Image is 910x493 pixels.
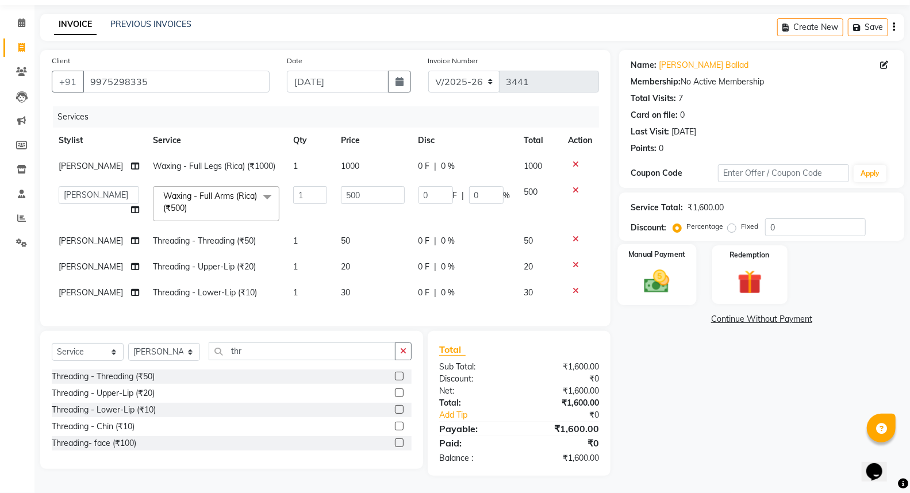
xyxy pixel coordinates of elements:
label: Percentage [686,221,723,232]
div: ₹0 [519,436,608,450]
div: Threading - Chin (₹10) [52,421,135,433]
div: 7 [678,93,683,105]
span: 0 F [418,261,430,273]
span: 30 [341,287,350,298]
span: | [435,287,437,299]
div: ₹1,600.00 [519,422,608,436]
div: [DATE] [671,126,696,138]
a: INVOICE [54,14,97,35]
div: Discount: [631,222,666,234]
input: Search or Scan [209,342,396,360]
div: Membership: [631,76,681,88]
span: 0 % [441,235,455,247]
input: Enter Offer / Coupon Code [718,164,849,182]
span: Threading - Threading (₹50) [153,236,256,246]
span: | [462,190,464,202]
span: [PERSON_NAME] [59,287,123,298]
div: No Active Membership [631,76,893,88]
div: Card on file: [631,109,678,121]
div: Name: [631,59,656,71]
span: F [453,190,458,202]
div: Threading - Upper-Lip (₹20) [52,387,155,399]
label: Client [52,56,70,66]
th: Total [517,128,561,153]
a: Add Tip [431,409,533,421]
span: 1000 [524,161,543,171]
span: 1 [293,261,298,272]
span: 1 [293,287,298,298]
div: Threading - Threading (₹50) [52,371,155,383]
div: Payable: [431,422,519,436]
span: 50 [341,236,350,246]
span: | [435,235,437,247]
div: Net: [431,385,519,397]
span: 1 [293,236,298,246]
th: Disc [412,128,517,153]
a: Continue Without Payment [621,313,902,325]
a: x [187,203,192,213]
div: Services [53,106,608,128]
div: ₹1,600.00 [519,385,608,397]
input: Search by Name/Mobile/Email/Code [83,71,270,93]
div: ₹1,600.00 [519,361,608,373]
div: Threading - Lower-Lip (₹10) [52,404,156,416]
span: 0 % [441,160,455,172]
span: Waxing - Full Arms (Rica) (₹500) [163,191,257,213]
img: _gift.svg [730,267,770,297]
div: 0 [680,109,685,121]
div: Total Visits: [631,93,676,105]
span: | [435,160,437,172]
span: Waxing - Full Legs (Rica) (₹1000) [153,161,275,171]
div: Points: [631,142,656,155]
div: Coupon Code [631,167,718,179]
span: 1000 [341,161,359,171]
span: 500 [524,187,538,197]
span: Total [439,344,466,356]
th: Price [334,128,412,153]
button: +91 [52,71,84,93]
iframe: chat widget [862,447,899,482]
label: Manual Payment [628,249,686,260]
div: Sub Total: [431,361,519,373]
span: [PERSON_NAME] [59,261,123,272]
div: Paid: [431,436,519,450]
a: [PERSON_NAME] Ballad [659,59,748,71]
span: 0 F [418,235,430,247]
th: Service [146,128,286,153]
div: ₹1,600.00 [519,397,608,409]
div: Discount: [431,373,519,385]
div: Service Total: [631,202,683,214]
span: [PERSON_NAME] [59,161,123,171]
label: Redemption [730,250,770,260]
span: % [504,190,510,202]
span: 30 [524,287,533,298]
div: Threading- face (₹100) [52,437,136,449]
span: 0 F [418,160,430,172]
span: 50 [524,236,533,246]
a: PREVIOUS INVOICES [110,19,191,29]
span: 0 % [441,261,455,273]
span: [PERSON_NAME] [59,236,123,246]
span: 0 % [441,287,455,299]
div: Total: [431,397,519,409]
div: Last Visit: [631,126,669,138]
img: _cash.svg [636,267,677,296]
span: 1 [293,161,298,171]
label: Fixed [741,221,758,232]
button: Save [848,18,888,36]
span: Threading - Upper-Lip (₹20) [153,261,256,272]
div: ₹1,600.00 [688,202,724,214]
div: ₹0 [519,373,608,385]
button: Apply [854,165,886,182]
span: 20 [341,261,350,272]
label: Invoice Number [428,56,478,66]
div: 0 [659,142,663,155]
div: ₹1,600.00 [519,452,608,464]
label: Date [287,56,302,66]
span: | [435,261,437,273]
div: Balance : [431,452,519,464]
button: Create New [777,18,843,36]
span: 20 [524,261,533,272]
th: Stylist [52,128,146,153]
span: Threading - Lower-Lip (₹10) [153,287,257,298]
